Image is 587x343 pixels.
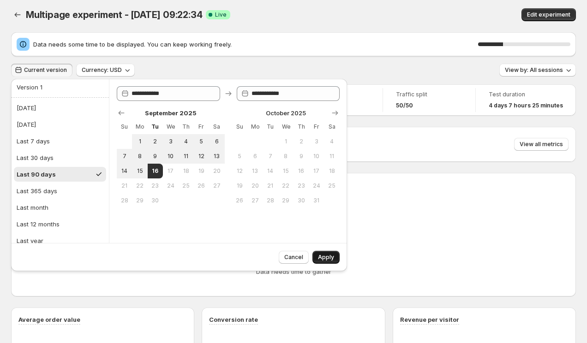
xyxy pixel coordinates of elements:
button: Tuesday October 21 2025 [263,178,278,193]
span: We [282,123,290,130]
span: 9 [151,153,159,160]
span: 50/50 [396,102,413,109]
button: Tuesday October 28 2025 [263,193,278,208]
button: Version 1 [14,80,102,95]
button: Wednesday October 29 2025 [278,193,293,208]
span: View by: All sessions [505,66,563,74]
span: 3 [312,138,320,145]
button: Monday September 1 2025 [132,134,147,149]
span: Tu [266,123,274,130]
button: Friday October 17 2025 [309,164,324,178]
button: Tuesday September 30 2025 [148,193,163,208]
th: Saturday [324,119,340,134]
button: Saturday October 25 2025 [324,178,340,193]
button: Friday October 31 2025 [309,193,324,208]
span: 5 [236,153,244,160]
button: Show next month, November 2025 [329,106,341,119]
button: Last 30 days [14,150,106,165]
span: 5 [198,138,205,145]
span: 28 [266,197,274,204]
span: Cancel [284,254,303,261]
button: Wednesday October 1 2025 [278,134,293,149]
span: 22 [136,182,144,189]
span: 17 [312,167,320,175]
span: 20 [213,167,221,175]
th: Tuesday [263,119,278,134]
div: Last 7 days [17,136,50,146]
span: 19 [236,182,244,189]
span: 13 [213,153,221,160]
span: Sa [328,123,336,130]
button: Thursday September 11 2025 [178,149,193,164]
span: Su [120,123,128,130]
span: 27 [251,197,259,204]
span: 6 [213,138,221,145]
button: Friday September 19 2025 [194,164,209,178]
span: 21 [266,182,274,189]
button: Thursday October 30 2025 [293,193,309,208]
span: Su [236,123,244,130]
button: Last year [14,233,106,248]
span: 14 [266,167,274,175]
button: Cancel [279,251,309,264]
button: Thursday September 4 2025 [178,134,193,149]
button: Back [11,8,24,21]
button: Tuesday September 2 2025 [148,134,163,149]
span: 18 [182,167,190,175]
span: 4 [182,138,190,145]
button: Sunday October 26 2025 [232,193,247,208]
button: Tuesday October 14 2025 [263,164,278,178]
button: Tuesday September 9 2025 [148,149,163,164]
span: Fr [198,123,205,130]
button: Sunday September 21 2025 [117,178,132,193]
button: Tuesday September 23 2025 [148,178,163,193]
button: [DATE] [14,117,106,132]
th: Sunday [232,119,247,134]
span: Current version [24,66,67,74]
span: 8 [282,153,290,160]
span: Fr [312,123,320,130]
h3: Revenue per visitor [400,315,459,324]
div: Last 365 days [17,186,57,195]
button: Monday October 20 2025 [247,178,263,193]
button: Friday October 24 2025 [309,178,324,193]
div: Last 30 days [17,153,54,162]
button: Friday October 10 2025 [309,149,324,164]
span: 3 [167,138,174,145]
th: Wednesday [278,119,293,134]
button: Monday September 8 2025 [132,149,147,164]
span: 19 [198,167,205,175]
th: Tuesday [148,119,163,134]
div: Last month [17,203,48,212]
span: Test duration [489,91,563,98]
span: 4 [328,138,336,145]
button: Sunday September 14 2025 [117,164,132,178]
span: 11 [328,153,336,160]
button: Thursday September 18 2025 [178,164,193,178]
button: Saturday October 11 2025 [324,149,340,164]
button: Thursday October 23 2025 [293,178,309,193]
span: Tu [151,123,159,130]
button: Wednesday September 17 2025 [163,164,178,178]
button: Wednesday October 8 2025 [278,149,293,164]
span: 16 [297,167,305,175]
button: Tuesday October 7 2025 [263,149,278,164]
button: Friday September 26 2025 [194,178,209,193]
button: Friday September 12 2025 [194,149,209,164]
button: Current version [11,64,72,77]
span: 10 [167,153,174,160]
span: 9 [297,153,305,160]
span: 1 [136,138,144,145]
span: 10 [312,153,320,160]
th: Monday [247,119,263,134]
span: 23 [297,182,305,189]
span: 11 [182,153,190,160]
button: Saturday October 4 2025 [324,134,340,149]
button: Last 12 months [14,217,106,231]
button: Last month [14,200,106,215]
th: Thursday [293,119,309,134]
span: 26 [236,197,244,204]
span: 15 [282,167,290,175]
button: Thursday September 25 2025 [178,178,193,193]
button: Monday October 6 2025 [247,149,263,164]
